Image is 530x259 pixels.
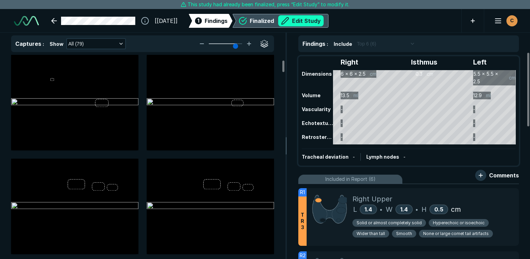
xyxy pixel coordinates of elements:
[189,14,232,28] div: 1Findings
[302,40,325,47] span: Findings
[451,204,461,215] span: cm
[11,202,138,210] img: c4ab82bc-00cd-4661-88e6-a8159d15681a
[386,204,393,215] span: W
[278,15,324,26] button: Edit Study
[155,17,178,25] span: [[DATE]]
[433,220,485,226] span: Hyperechoic or isoechoic
[147,202,274,210] img: b2d727b0-f60a-4fa1-a80c-f57b8bdcb2c3
[423,231,489,237] span: None or large comet tail artifacts
[353,154,355,160] span: -
[197,17,199,24] span: 1
[312,194,347,225] img: ojpC3AAAAAZJREFUAwCrG0UyeaJTOwAAAABJRU5ErkJggg==
[50,40,63,48] span: Show
[43,41,44,47] span: :
[325,175,376,183] span: Included in Report (6)
[205,17,228,25] span: Findings
[357,40,376,48] span: Top 6 (6)
[300,189,305,196] span: R1
[14,16,39,26] img: See-Mode Logo
[302,154,349,160] span: Tracheal deviation
[366,154,399,160] span: Lymph nodes
[400,206,408,213] span: 1.4
[327,41,328,47] span: :
[416,205,418,214] span: •
[403,154,405,160] span: -
[357,231,385,237] span: Wider than tall
[506,15,518,26] div: avatar-name
[68,40,84,48] span: All (79)
[301,212,304,231] span: T R 3
[353,204,357,215] span: L
[489,171,519,179] span: Comments
[434,206,443,213] span: 0.5
[357,220,422,226] span: Solid or almost completely solid
[352,194,392,204] span: Right Upper
[510,17,514,24] span: C
[250,15,324,26] div: Finalized
[11,98,138,107] img: 31a1912a-94eb-4ddd-b3e8-777f96cb364c
[334,40,352,48] span: Include
[490,14,519,28] button: avatar-name
[298,188,519,246] div: R1TR3Right UpperL1.4•W1.4•H0.5cmSolid or almost completely solidHyperechoic or isoechoicWider tha...
[147,98,274,107] img: 47c243ad-ca7c-478d-8044-51b0a743ca43
[380,205,382,214] span: •
[15,40,41,47] span: Captures
[11,13,42,28] a: See-Mode Logo
[188,1,349,8] span: This study had already been finalized, press “Edit Study” to modify it.
[365,206,372,213] span: 1.4
[421,204,427,215] span: H
[396,231,412,237] span: Smooth
[232,14,328,28] div: FinalizedEdit Study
